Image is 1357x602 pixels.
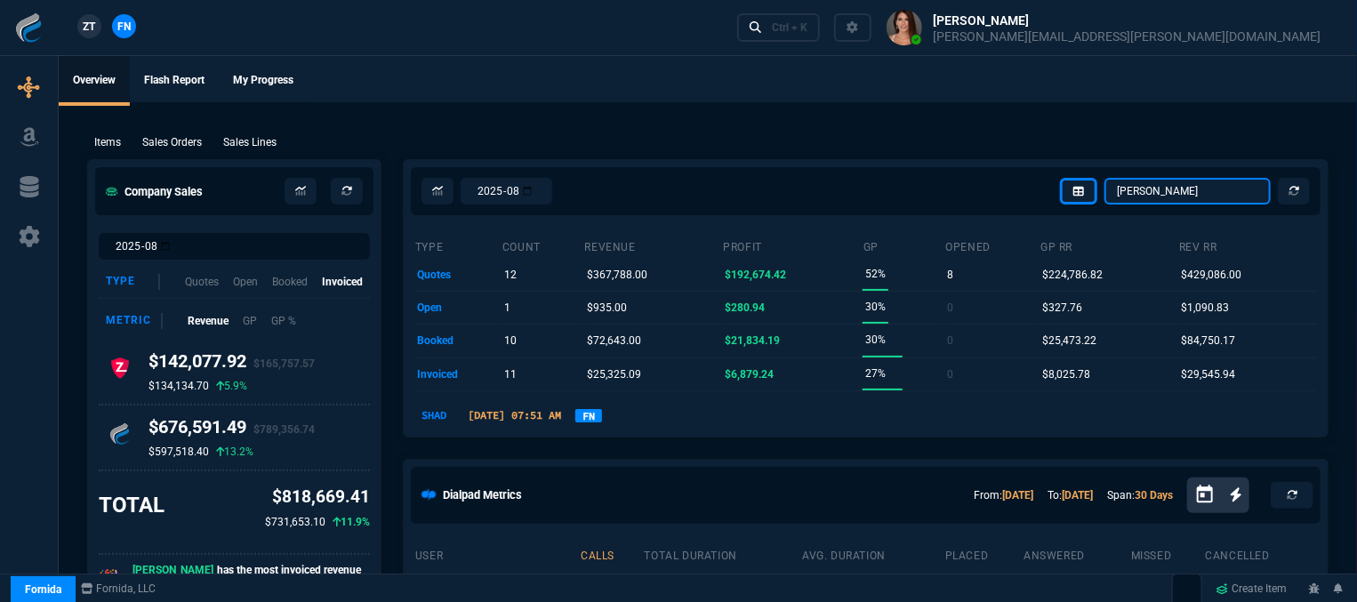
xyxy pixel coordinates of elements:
[149,445,209,459] p: $597,518.40
[865,294,886,319] p: 30%
[414,258,502,291] td: quotes
[644,542,802,566] th: total duration
[188,313,229,329] p: Revenue
[1023,542,1130,566] th: answered
[253,423,315,436] span: $789,356.74
[1181,262,1241,287] p: $429,086.00
[863,233,944,258] th: GP
[502,233,584,258] th: count
[1208,569,1314,594] p: 380
[216,379,247,393] p: 5.9%
[726,295,766,320] p: $280.94
[414,325,502,357] td: booked
[414,291,502,324] td: open
[504,262,517,287] p: 12
[333,514,370,530] p: 11.9%
[1002,489,1033,502] a: [DATE]
[587,328,641,353] p: $72,643.00
[149,350,315,379] h4: $142,077.92
[414,233,502,258] th: type
[944,542,1023,566] th: placed
[322,274,363,290] p: Invoiced
[253,357,315,370] span: $165,757.57
[223,134,277,150] p: Sales Lines
[1048,487,1093,503] p: To:
[722,233,863,258] th: Profit
[76,581,162,597] a: msbcCompanyName
[1130,542,1205,566] th: missed
[417,569,577,594] p: [PERSON_NAME]
[414,357,502,390] td: invoiced
[1042,295,1082,320] p: $327.76
[149,379,209,393] p: $134,134.70
[106,183,203,200] h5: Company Sales
[948,295,954,320] p: 0
[584,233,723,258] th: revenue
[219,56,308,106] a: My Progress
[504,328,517,353] p: 10
[233,274,258,290] p: Open
[414,407,454,423] p: SHAD
[865,261,886,286] p: 52%
[582,569,640,594] p: 1890
[801,542,944,566] th: avg. duration
[1194,482,1230,508] button: Open calendar
[130,56,219,106] a: Flash Report
[726,328,781,353] p: $21,834.19
[99,566,118,590] p: 🎉
[1178,233,1317,258] th: Rev RR
[580,542,643,566] th: calls
[106,313,163,329] div: Metric
[94,134,121,150] p: Items
[865,327,886,352] p: 30%
[504,295,510,320] p: 1
[804,569,941,594] p: 45s
[948,262,954,287] p: 8
[974,487,1033,503] p: From:
[1042,328,1096,353] p: $25,473.22
[1107,487,1173,503] p: Span:
[243,313,257,329] p: GP
[59,56,130,106] a: Overview
[772,20,807,35] div: Ctrl + K
[271,313,296,329] p: GP %
[1025,569,1127,594] p: 12
[726,262,787,287] p: $192,674.42
[84,19,96,35] span: ZT
[414,542,580,566] th: user
[1042,262,1103,287] p: $224,786.82
[504,362,517,387] p: 11
[948,362,954,387] p: 0
[944,233,1040,258] th: opened
[726,362,775,387] p: $6,879.24
[575,409,602,422] a: FN
[865,361,886,386] p: 27%
[1135,489,1173,502] a: 30 Days
[443,486,522,503] h5: Dialpad Metrics
[132,564,213,578] span: [PERSON_NAME]
[149,416,315,445] h4: $676,591.49
[272,274,308,290] p: Booked
[1042,362,1090,387] p: $8,025.78
[265,485,370,510] p: $818,669.41
[587,295,627,320] p: $935.00
[587,362,641,387] p: $25,325.09
[461,407,568,423] p: [DATE] 07:51 AM
[106,274,160,290] div: Type
[99,492,165,518] h3: TOTAL
[216,445,253,459] p: 13.2%
[142,134,202,150] p: Sales Orders
[1181,295,1229,320] p: $1,090.83
[1181,362,1235,387] p: $29,545.94
[1040,233,1178,258] th: GP RR
[1062,489,1093,502] a: [DATE]
[1181,328,1235,353] p: $84,750.17
[948,328,954,353] p: 0
[1205,542,1318,566] th: cancelled
[132,562,370,594] p: has the most invoiced revenue this month.
[117,19,131,35] span: FN
[587,262,647,287] p: $367,788.00
[185,274,219,290] p: Quotes
[1133,569,1201,594] p: 4
[646,569,799,594] p: 18h 41m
